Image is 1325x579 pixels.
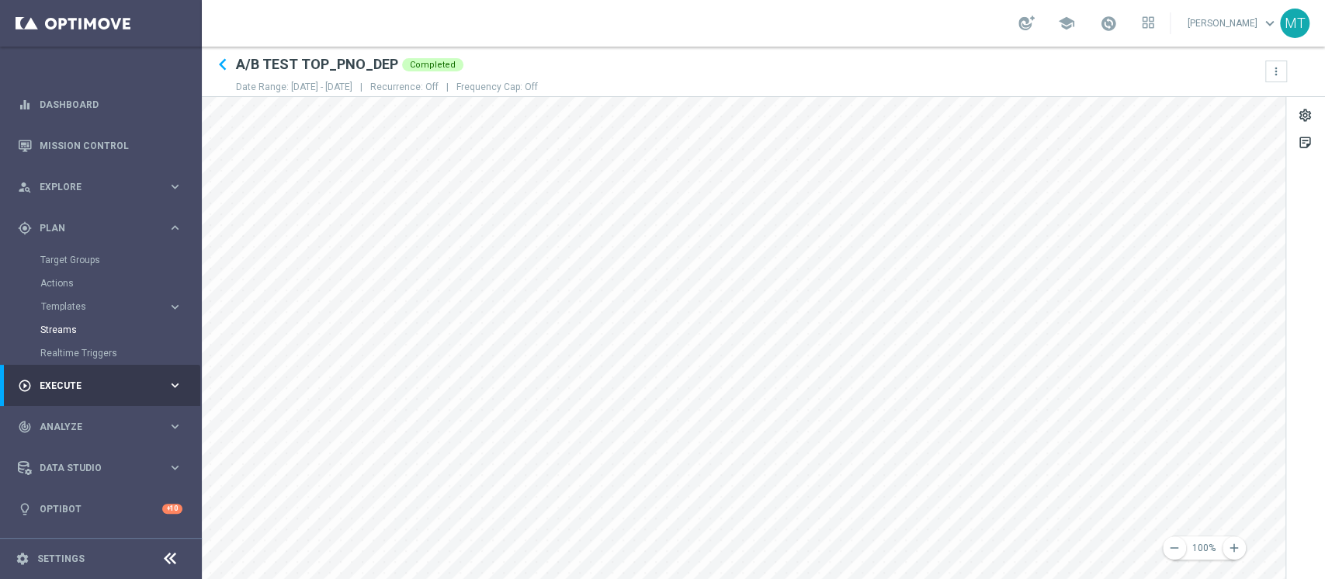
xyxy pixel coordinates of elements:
i: keyboard_arrow_left [211,53,234,76]
button: track_changes Analyze keyboard_arrow_right [17,421,183,433]
div: Execute [18,379,168,393]
div: Mission Control [18,125,182,166]
a: Dashboard [40,84,182,125]
i: person_search [18,180,32,194]
button: lightbulb Optibot +10 [17,503,183,515]
span: school [1058,15,1075,32]
div: Templates [41,302,168,311]
button: Templates keyboard_arrow_right [40,300,183,313]
span: Data Studio [40,463,168,473]
span: Plan [40,224,168,233]
div: Actions [40,272,200,295]
div: sticky_note_2 [1298,135,1313,155]
button: Mission Control [17,140,183,152]
i: keyboard_arrow_right [168,300,182,314]
span: Templates [41,302,152,311]
i: settings [16,552,29,566]
div: MT [1280,9,1309,38]
a: Optibot [40,488,162,529]
i: keyboard_arrow_right [168,378,182,393]
i: keyboard_arrow_right [168,460,182,475]
div: Streams [40,318,200,342]
span: Analyze [40,422,168,432]
span: | [439,81,456,92]
i: lightbulb [18,502,32,516]
span: Explore [40,182,168,192]
i: keyboard_arrow_right [168,220,182,235]
a: Target Groups [40,254,161,266]
button: gps_fixed Plan keyboard_arrow_right [17,222,183,234]
button: 100% [1173,536,1235,560]
span: keyboard_arrow_down [1261,15,1278,32]
i: track_changes [18,420,32,434]
i: gps_fixed [18,221,32,235]
button: person_search Explore keyboard_arrow_right [17,181,183,193]
button: Data Studio keyboard_arrow_right [17,462,183,474]
a: Settings [37,554,85,563]
div: Optibot [18,488,182,529]
div: Explore [18,180,168,194]
div: Data Studio [18,461,168,475]
button: add [1223,536,1246,560]
i: add [1227,541,1241,555]
a: Mission Control [40,125,182,166]
p: Recurrence: Off [370,81,456,93]
div: Realtime Triggers [40,342,200,365]
button: equalizer Dashboard [17,99,183,111]
h2: A/B TEST TOP_PNO_DEP [236,55,398,74]
div: Target Groups [40,248,200,272]
button: more_vert [1265,61,1287,82]
i: remove [1167,541,1181,555]
a: Streams [40,324,161,336]
a: Realtime Triggers [40,347,161,359]
span: | [352,81,370,92]
div: Plan [18,221,168,235]
div: Completed [402,58,463,71]
p: Frequency Cap: Off [456,81,538,93]
a: [PERSON_NAME]keyboard_arrow_down [1186,12,1280,35]
a: Actions [40,277,161,289]
i: equalizer [18,98,32,112]
i: keyboard_arrow_right [168,419,182,434]
div: Templates [40,295,200,318]
button: remove [1163,536,1186,560]
div: Dashboard [18,84,182,125]
div: +10 [162,504,182,514]
i: keyboard_arrow_right [168,179,182,194]
p: Date Range: [DATE] - [DATE] [236,81,370,93]
button: play_circle_outline Execute keyboard_arrow_right [17,380,183,392]
i: play_circle_outline [18,379,32,393]
div: settings [1298,108,1313,128]
i: more_vert [1270,65,1282,78]
span: Execute [40,381,168,390]
div: Analyze [18,420,168,434]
